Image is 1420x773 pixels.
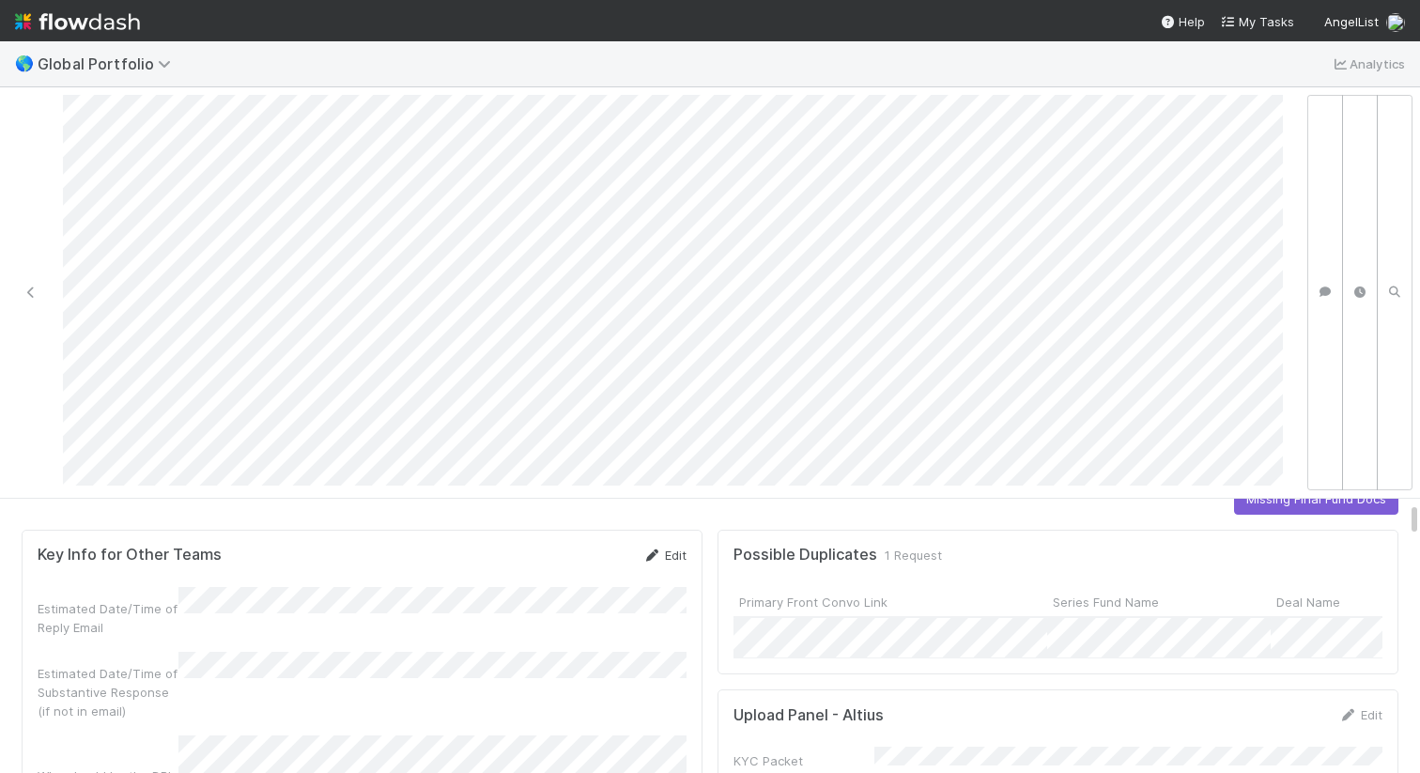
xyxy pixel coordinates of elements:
[733,706,884,725] h5: Upload Panel - Altius
[15,55,34,71] span: 🌎
[1160,12,1205,31] div: Help
[1220,14,1294,29] span: My Tasks
[1053,593,1159,611] span: Series Fund Name
[1276,593,1340,611] span: Deal Name
[1331,53,1405,75] a: Analytics
[733,546,877,564] h5: Possible Duplicates
[733,751,874,770] div: KYC Packet
[642,548,687,563] a: Edit
[1386,13,1405,32] img: avatar_c584de82-e924-47af-9431-5c284c40472a.png
[38,664,178,720] div: Estimated Date/Time of Substantive Response (if not in email)
[38,599,178,637] div: Estimated Date/Time of Reply Email
[1220,12,1294,31] a: My Tasks
[38,546,222,564] h5: Key Info for Other Teams
[739,593,887,611] span: Primary Front Convo Link
[885,546,942,564] span: 1 Request
[1234,483,1398,515] button: Missing Final Fund Docs
[1338,707,1382,722] a: Edit
[15,6,140,38] img: logo-inverted-e16ddd16eac7371096b0.svg
[1324,14,1379,29] span: AngelList
[38,54,180,73] span: Global Portfolio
